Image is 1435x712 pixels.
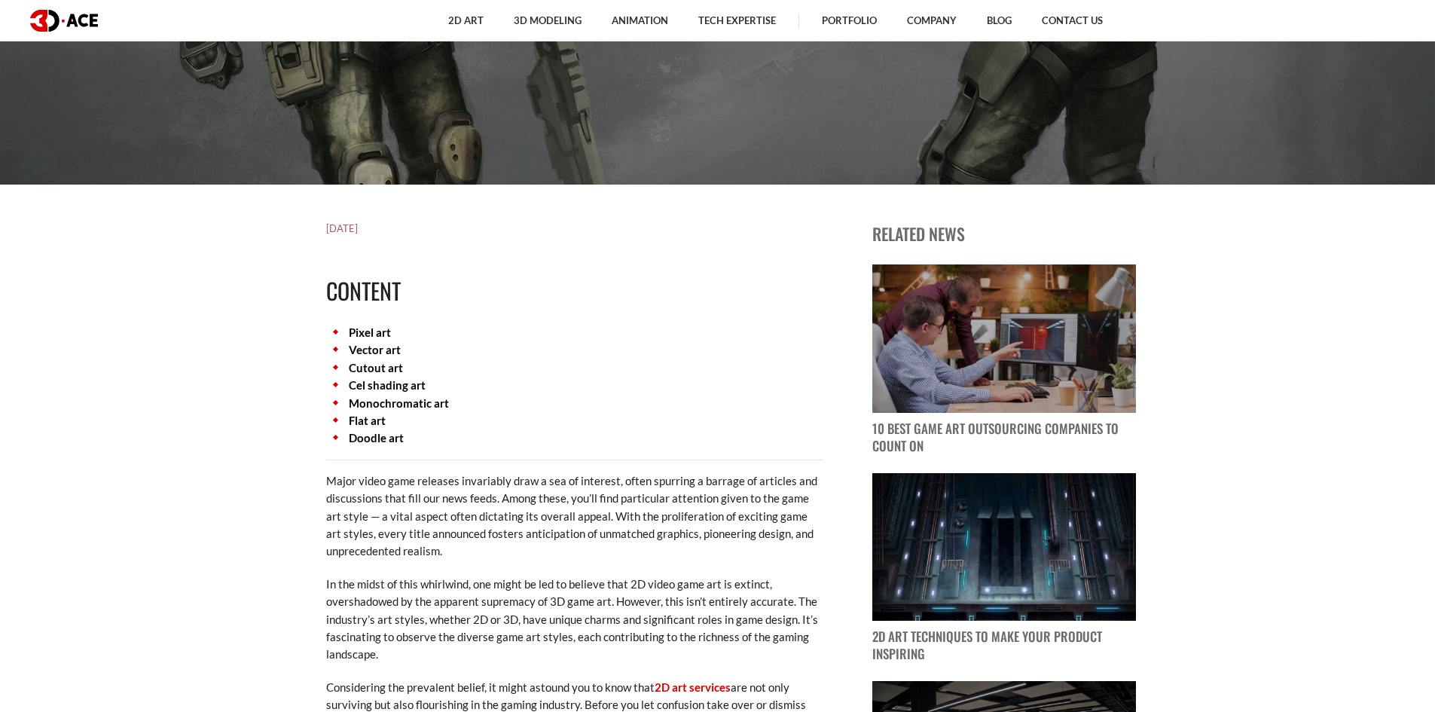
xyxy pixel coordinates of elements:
[872,264,1136,413] img: blog post image
[30,10,98,32] img: logo dark
[655,680,731,694] a: 2D art services
[349,343,401,356] a: Vector art
[872,473,1136,622] img: blog post image
[349,361,403,374] a: Cutout art
[326,472,823,561] p: Major video game releases invariably draw a sea of interest, often spurring a barrage of articles...
[872,473,1136,664] a: blog post image 2D Art Techniques to Make Your Product Inspiring
[872,264,1136,455] a: blog post image 10 Best Game Art Outsourcing Companies to Count On
[349,414,386,427] a: Flat art
[349,378,426,392] a: Cel shading art
[349,431,404,445] a: Doodle art
[326,221,823,236] h5: [DATE]
[872,221,1136,246] p: Related news
[326,576,823,664] p: In the midst of this whirlwind, one might be led to believe that 2D video game art is extinct, ov...
[872,628,1136,663] p: 2D Art Techniques to Make Your Product Inspiring
[349,396,449,410] a: Monochromatic art
[349,325,391,339] a: Pixel art
[326,273,823,309] h2: Content
[872,420,1136,455] p: 10 Best Game Art Outsourcing Companies to Count On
